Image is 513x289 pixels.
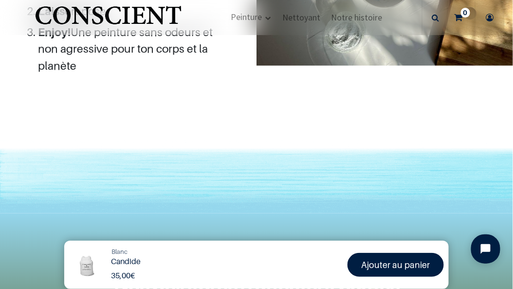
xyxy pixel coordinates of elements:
img: Product Image [69,246,106,282]
b: € [111,270,135,280]
img: Conscient [33,0,183,39]
span: Notre histoire [331,12,382,23]
span: Peinture [231,11,262,22]
sup: 0 [461,8,470,18]
h1: Candide [111,257,266,266]
a: Logo of Conscient [33,0,183,35]
li: Une peinture sans odeurs et non agressive pour ton corps et la planète [38,24,214,75]
span: Logo of Conscient [33,0,183,39]
font: Ajouter au panier [361,260,430,270]
span: Nettoyant [282,12,320,23]
span: 35,00 [111,270,130,280]
a: 0 [448,0,475,35]
span: Blanc [112,248,128,255]
iframe: Tidio Chat [463,226,509,272]
a: Blanc [112,247,128,257]
a: Ajouter au panier [348,253,444,277]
